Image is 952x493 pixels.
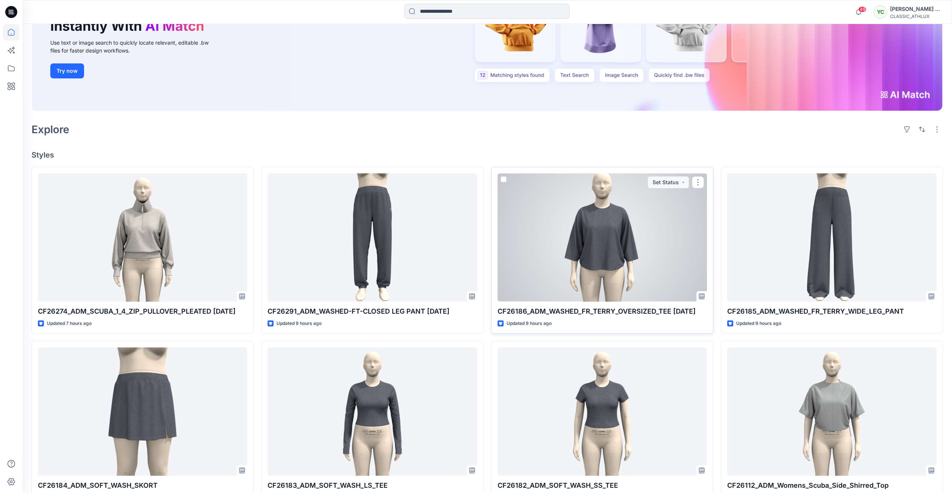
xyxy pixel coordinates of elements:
p: CF26291_ADM_WASHED-FT-CLOSED LEG PANT [DATE] [268,306,477,317]
a: CF26182_ADM_SOFT_WASH_SS_TEE [498,347,707,475]
p: Updated 7 hours ago [47,320,92,328]
a: CF26112_ADM_Womens_Scuba_Side_Shirred_Top [727,347,937,475]
a: CF26186_ADM_WASHED_FR_TERRY_OVERSIZED_TEE 12OCT25 [498,173,707,301]
h2: Explore [32,123,69,135]
a: CF26184_ADM_SOFT_WASH_SKORT [38,347,247,475]
span: AI Match [145,18,204,34]
span: 49 [858,6,866,12]
h4: Styles [32,150,943,159]
p: CF26185_ADM_WASHED_FR_TERRY_WIDE_LEG_PANT [727,306,937,317]
p: CF26112_ADM_Womens_Scuba_Side_Shirred_Top [727,480,937,491]
a: CF26185_ADM_WASHED_FR_TERRY_WIDE_LEG_PANT [727,173,937,301]
p: CF26184_ADM_SOFT_WASH_SKORT [38,480,247,491]
div: YC [874,5,887,19]
a: CF26274_ADM_SCUBA_1_4_ZIP_PULLOVER_PLEATED 12OCT25 [38,173,247,301]
p: Updated 9 hours ago [277,320,322,328]
a: CF26291_ADM_WASHED-FT-CLOSED LEG PANT 12OCT25 [268,173,477,301]
p: Updated 9 hours ago [736,320,781,328]
p: CF26186_ADM_WASHED_FR_TERRY_OVERSIZED_TEE [DATE] [498,306,707,317]
p: CF26183_ADM_SOFT_WASH_LS_TEE [268,480,477,491]
div: Use text or image search to quickly locate relevant, editable .bw files for faster design workflows. [50,39,219,54]
button: Try now [50,63,84,78]
p: Updated 9 hours ago [507,320,552,328]
p: CF26182_ADM_SOFT_WASH_SS_TEE [498,480,707,491]
div: CLASSIC_ATHLUX [890,14,943,19]
a: CF26183_ADM_SOFT_WASH_LS_TEE [268,347,477,475]
div: [PERSON_NAME] Cfai [890,5,943,14]
p: CF26274_ADM_SCUBA_1_4_ZIP_PULLOVER_PLEATED [DATE] [38,306,247,317]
